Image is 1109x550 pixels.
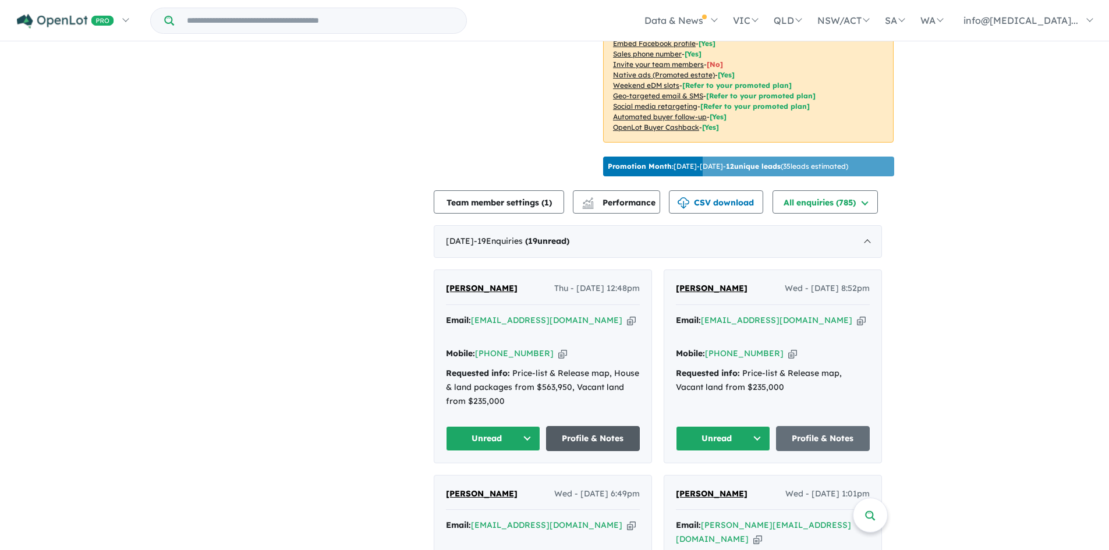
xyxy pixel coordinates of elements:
[446,487,518,501] a: [PERSON_NAME]
[710,112,727,121] span: [Yes]
[573,190,660,214] button: Performance
[613,123,699,132] u: OpenLot Buyer Cashback
[446,283,518,293] span: [PERSON_NAME]
[669,190,763,214] button: CSV download
[700,102,810,111] span: [Refer to your promoted plan]
[613,70,715,79] u: Native ads (Promoted estate)
[546,426,640,451] a: Profile & Notes
[676,520,851,544] a: [PERSON_NAME][EMAIL_ADDRESS][DOMAIN_NAME]
[707,60,723,69] span: [ No ]
[699,39,715,48] span: [ Yes ]
[857,314,866,327] button: Copy
[676,368,740,378] strong: Requested info:
[676,315,701,325] strong: Email:
[753,533,762,545] button: Copy
[726,162,781,171] b: 12 unique leads
[446,520,471,530] strong: Email:
[471,315,622,325] a: [EMAIL_ADDRESS][DOMAIN_NAME]
[613,112,707,121] u: Automated buyer follow-up
[446,426,540,451] button: Unread
[676,488,747,499] span: [PERSON_NAME]
[685,49,701,58] span: [ Yes ]
[702,123,719,132] span: [Yes]
[544,197,549,208] span: 1
[446,315,471,325] strong: Email:
[446,367,640,408] div: Price-list & Release map, House & land packages from $563,950, Vacant land from $235,000
[676,367,870,395] div: Price-list & Release map, Vacant land from $235,000
[474,236,569,246] span: - 19 Enquir ies
[434,225,882,258] div: [DATE]
[676,426,770,451] button: Unread
[613,81,679,90] u: Weekend eDM slots
[773,190,878,214] button: All enquiries (785)
[678,197,689,209] img: download icon
[608,161,848,172] p: [DATE] - [DATE] - ( 35 leads estimated)
[434,190,564,214] button: Team member settings (1)
[613,91,703,100] u: Geo-targeted email & SMS
[706,91,816,100] span: [Refer to your promoted plan]
[613,60,704,69] u: Invite your team members
[558,347,567,360] button: Copy
[676,520,701,530] strong: Email:
[446,282,518,296] a: [PERSON_NAME]
[705,348,784,359] a: [PHONE_NUMBER]
[788,347,797,360] button: Copy
[613,49,682,58] u: Sales phone number
[475,348,554,359] a: [PHONE_NUMBER]
[785,487,870,501] span: Wed - [DATE] 1:01pm
[446,348,475,359] strong: Mobile:
[627,519,636,531] button: Copy
[613,39,696,48] u: Embed Facebook profile
[528,236,537,246] span: 19
[627,314,636,327] button: Copy
[682,81,792,90] span: [Refer to your promoted plan]
[718,70,735,79] span: [Yes]
[554,487,640,501] span: Wed - [DATE] 6:49pm
[446,368,510,378] strong: Requested info:
[676,487,747,501] a: [PERSON_NAME]
[584,197,656,208] span: Performance
[785,282,870,296] span: Wed - [DATE] 8:52pm
[776,426,870,451] a: Profile & Notes
[582,201,594,209] img: bar-chart.svg
[676,283,747,293] span: [PERSON_NAME]
[583,197,593,204] img: line-chart.svg
[525,236,569,246] strong: ( unread)
[608,162,674,171] b: Promotion Month:
[701,315,852,325] a: [EMAIL_ADDRESS][DOMAIN_NAME]
[471,520,622,530] a: [EMAIL_ADDRESS][DOMAIN_NAME]
[554,282,640,296] span: Thu - [DATE] 12:48pm
[676,282,747,296] a: [PERSON_NAME]
[17,14,114,29] img: Openlot PRO Logo White
[446,488,518,499] span: [PERSON_NAME]
[613,102,697,111] u: Social media retargeting
[963,15,1078,26] span: info@[MEDICAL_DATA]...
[176,8,464,33] input: Try estate name, suburb, builder or developer
[676,348,705,359] strong: Mobile:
